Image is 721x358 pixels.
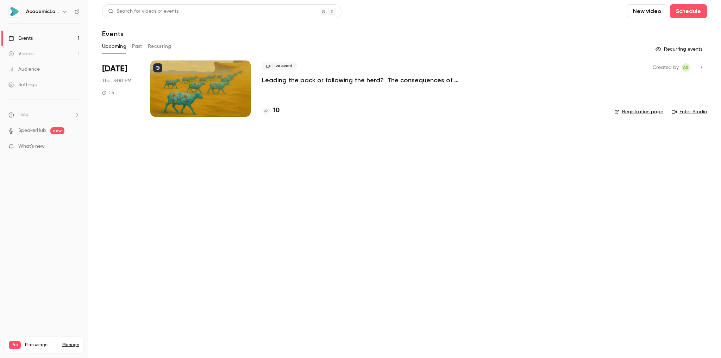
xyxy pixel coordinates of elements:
[102,90,114,96] div: 1 h
[683,63,689,72] span: AS
[614,108,663,115] a: Registration page
[102,41,126,52] button: Upcoming
[8,81,37,88] div: Settings
[8,111,80,119] li: help-dropdown-opener
[62,342,79,348] a: Manage
[652,44,707,55] button: Recurring events
[132,41,142,52] button: Past
[262,76,473,84] a: Leading the pack or following the herd? The consequences of pipeline asset clustering around targ...
[108,8,178,15] div: Search for videos or events
[627,4,667,18] button: New video
[8,66,40,73] div: Audience
[102,63,127,75] span: [DATE]
[670,4,707,18] button: Schedule
[26,8,59,15] h6: AcademicLabs
[262,106,280,115] a: 10
[8,50,33,57] div: Videos
[18,127,46,134] a: SpeakerHub
[653,63,679,72] span: Created by
[148,41,171,52] button: Recurring
[18,143,45,150] span: What's new
[262,62,297,70] span: Live event
[102,30,124,38] h1: Events
[9,6,20,17] img: AcademicLabs
[273,106,280,115] h4: 10
[672,108,707,115] a: Enter Studio
[18,111,29,119] span: Help
[102,60,139,117] div: Sep 18 Thu, 3:00 PM (Europe/Brussels)
[8,35,33,42] div: Events
[50,127,64,134] span: new
[25,342,58,348] span: Plan usage
[102,77,131,84] span: Thu, 3:00 PM
[682,63,690,72] span: Arne Smolders
[9,341,21,349] span: Pro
